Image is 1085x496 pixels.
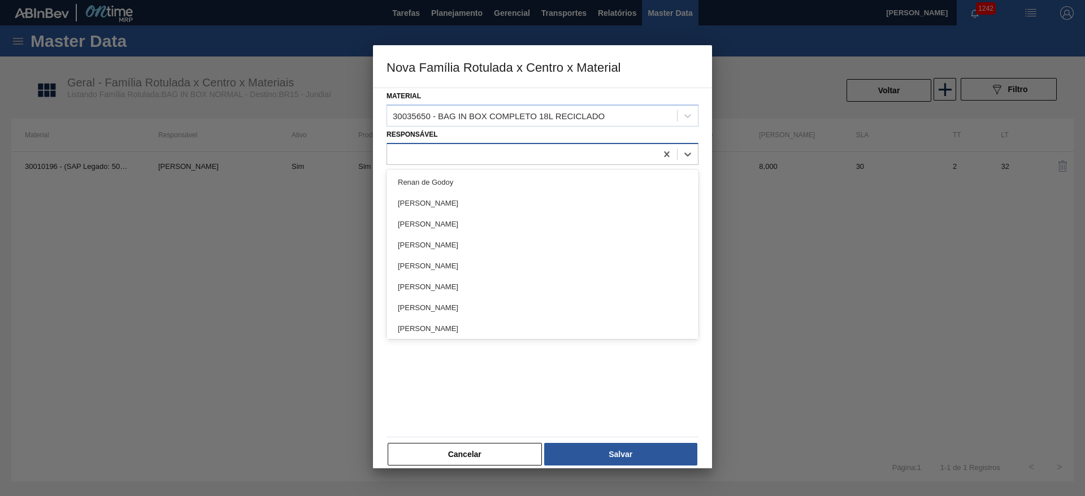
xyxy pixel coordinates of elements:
h3: Nova Família Rotulada x Centro x Material [373,45,712,88]
label: Material [387,92,421,100]
button: Salvar [544,443,697,465]
div: [PERSON_NAME] [387,234,698,255]
div: [PERSON_NAME] [387,318,698,339]
label: Ativo [387,168,407,182]
div: Renan de Godoy [387,172,698,193]
div: [PERSON_NAME] [387,193,698,214]
div: [PERSON_NAME] [387,276,698,297]
label: Produção [549,168,588,182]
div: [PERSON_NAME] [387,297,698,318]
label: Responsável [387,130,438,138]
div: [PERSON_NAME] [387,214,698,234]
div: [PERSON_NAME] [387,255,698,276]
div: 30035650 - BAG IN BOX COMPLETO 18L RECICLADO [393,111,605,120]
button: Cancelar [388,443,542,465]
